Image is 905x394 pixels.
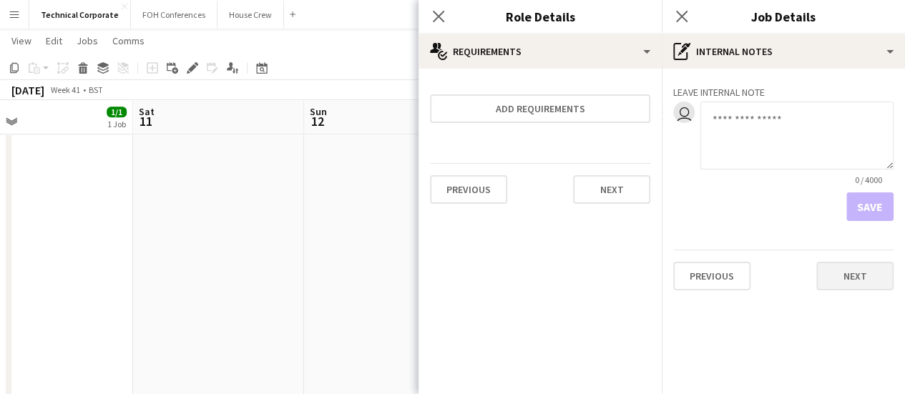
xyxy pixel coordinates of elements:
[673,86,894,99] h3: Leave internal note
[29,1,131,29] button: Technical Corporate
[131,1,217,29] button: FOH Conferences
[77,34,98,47] span: Jobs
[816,262,894,290] button: Next
[662,7,905,26] h3: Job Details
[137,113,155,129] span: 11
[673,262,750,290] button: Previous
[662,34,905,69] div: Internal notes
[843,174,894,185] span: 0 / 4000
[6,31,37,50] a: View
[573,175,650,204] button: Next
[310,105,327,118] span: Sun
[89,84,103,95] div: BST
[308,113,327,129] span: 12
[139,105,155,118] span: Sat
[47,84,83,95] span: Week 41
[46,34,62,47] span: Edit
[107,31,150,50] a: Comms
[40,31,68,50] a: Edit
[112,34,145,47] span: Comms
[217,1,284,29] button: House Crew
[107,119,126,129] div: 1 Job
[107,107,127,117] span: 1/1
[11,34,31,47] span: View
[430,94,650,123] button: Add requirements
[430,175,507,204] button: Previous
[419,7,662,26] h3: Role Details
[419,34,662,69] div: Requirements
[11,83,44,97] div: [DATE]
[71,31,104,50] a: Jobs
